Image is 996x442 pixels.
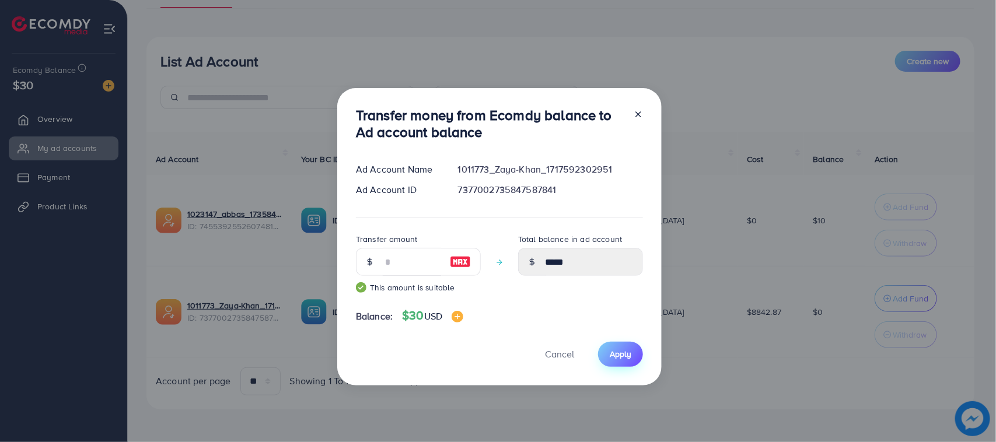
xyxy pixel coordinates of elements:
button: Apply [598,342,643,367]
img: guide [356,282,366,293]
div: 1011773_Zaya-Khan_1717592302951 [449,163,652,176]
div: Ad Account Name [347,163,449,176]
div: Ad Account ID [347,183,449,197]
div: 7377002735847587841 [449,183,652,197]
span: Apply [610,348,631,360]
h3: Transfer money from Ecomdy balance to Ad account balance [356,107,624,141]
span: Cancel [545,348,574,360]
img: image [450,255,471,269]
small: This amount is suitable [356,282,481,293]
button: Cancel [530,342,589,367]
h4: $30 [402,308,463,323]
label: Transfer amount [356,233,417,245]
span: USD [424,310,442,322]
span: Balance: [356,310,393,323]
img: image [452,311,463,322]
label: Total balance in ad account [518,233,622,245]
